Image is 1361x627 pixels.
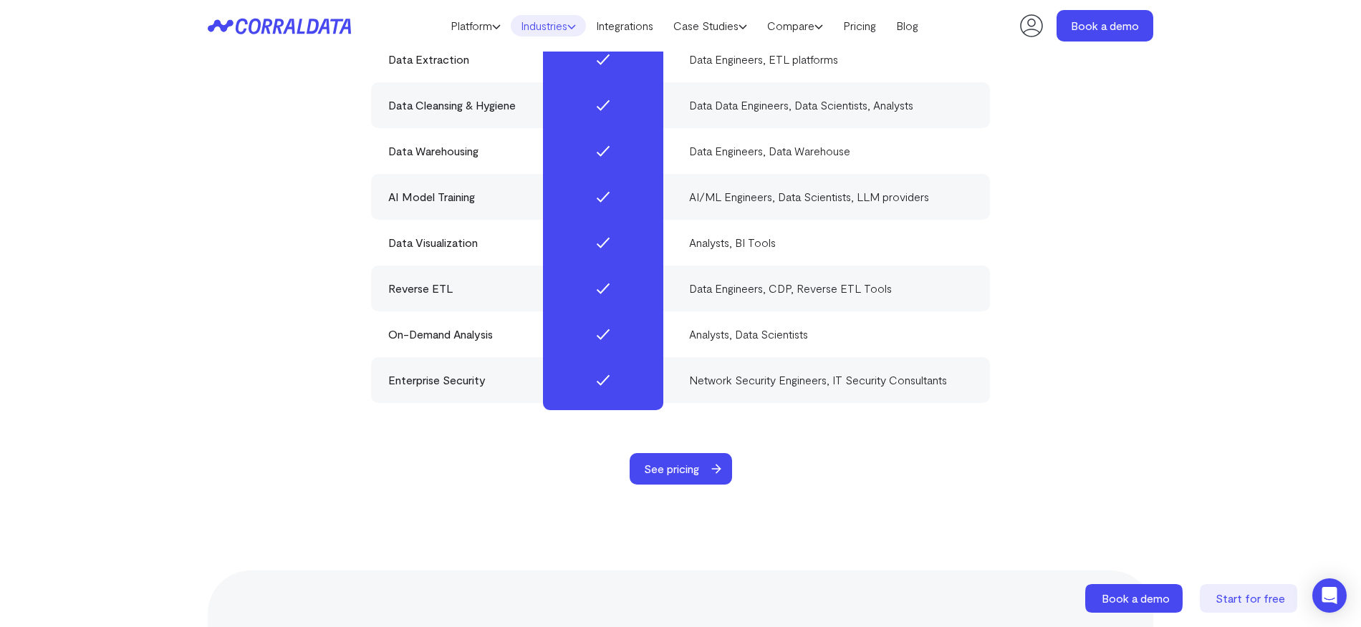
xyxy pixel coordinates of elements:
span: Book a demo [1102,591,1170,605]
a: See pricing [630,453,745,485]
div: AI/ML Engineers, Data Scientists, LLM providers [689,188,973,205]
span: See pricing [630,453,713,485]
div: Open Intercom Messenger [1312,578,1347,613]
a: Pricing [833,15,886,37]
div: Data Engineers, Data Warehouse [689,142,973,160]
a: Platform [441,15,511,37]
a: Book a demo [1085,584,1186,613]
div: Analysts, Data Scientists [689,326,973,343]
div: Data Engineers, ETL platforms [689,51,973,68]
div: AI Model Training [388,188,672,205]
a: Integrations [586,15,663,37]
span: Start for free [1216,591,1285,605]
div: Network Security Engineers, IT Security Consultants [689,371,973,389]
div: Analysts, BI Tools [689,234,973,251]
a: Compare [757,15,833,37]
div: Reverse ETL [388,280,672,297]
div: On-Demand Analysis [388,326,672,343]
div: Data Engineers, CDP, Reverse ETL Tools [689,280,973,297]
a: Industries [511,15,586,37]
a: Book a demo [1057,10,1153,42]
div: Enterprise Security [388,371,672,389]
div: Data Data Engineers, Data Scientists, Analysts [689,97,973,114]
div: Data Visualization [388,234,672,251]
a: Blog [886,15,928,37]
a: Case Studies [663,15,757,37]
div: Data Cleansing & Hygiene [388,97,672,114]
div: Data Warehousing [388,142,672,160]
a: Start for free [1200,584,1300,613]
div: Data Extraction [388,51,672,68]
